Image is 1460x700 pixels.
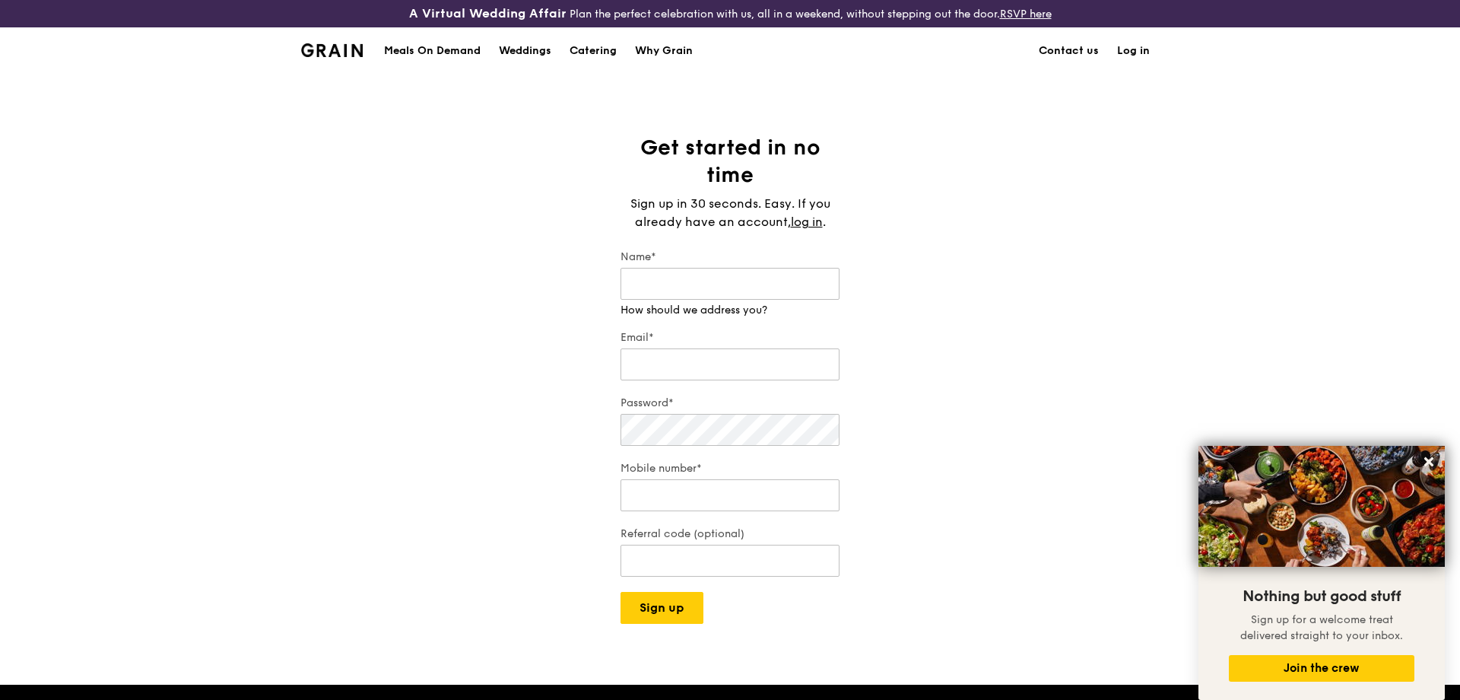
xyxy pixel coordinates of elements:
span: Sign up for a welcome treat delivered straight to your inbox. [1240,613,1403,642]
img: DSC07876-Edit02-Large.jpeg [1198,446,1445,567]
a: Contact us [1030,28,1108,74]
span: Sign up in 30 seconds. Easy. If you already have an account, [630,196,830,229]
div: Why Grain [635,28,693,74]
a: Weddings [490,28,560,74]
span: . [823,215,826,229]
div: Plan the perfect celebration with us, all in a weekend, without stepping out the door. [292,6,1168,21]
span: Nothing but good stuff [1243,587,1401,606]
h1: Get started in no time [620,134,839,189]
div: Meals On Demand [384,28,481,74]
button: Join the crew [1229,655,1414,682]
h3: A Virtual Wedding Affair [409,6,567,21]
a: GrainGrain [301,27,363,72]
label: Name* [620,250,839,265]
img: Grain [301,43,363,57]
a: Why Grain [626,28,702,74]
a: log in [791,213,823,231]
a: RSVP here [1000,8,1052,21]
label: Password* [620,396,839,411]
a: Catering [560,28,626,74]
div: How should we address you? [620,303,839,318]
button: Sign up [620,592,703,624]
label: Email* [620,330,839,345]
div: Weddings [499,28,551,74]
a: Log in [1108,28,1159,74]
div: Catering [570,28,617,74]
label: Mobile number* [620,461,839,476]
label: Referral code (optional) [620,527,839,542]
button: Close [1417,450,1441,474]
